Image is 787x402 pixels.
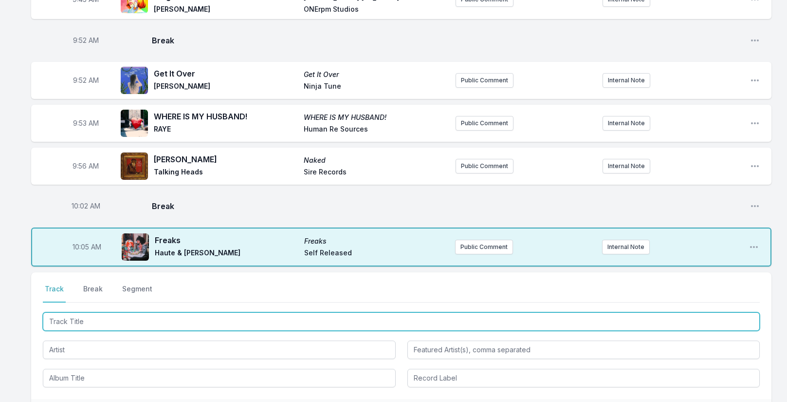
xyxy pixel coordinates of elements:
[304,70,448,79] span: Get It Over
[155,248,298,260] span: Haute & [PERSON_NAME]
[154,4,298,16] span: [PERSON_NAME]
[603,73,650,88] button: Internal Note
[154,111,298,122] span: WHERE IS MY HUSBAND!
[120,284,154,303] button: Segment
[73,161,99,171] span: Timestamp
[43,369,396,387] input: Album Title
[73,242,101,252] span: Timestamp
[603,159,650,173] button: Internal Note
[750,201,760,211] button: Open playlist item options
[43,312,760,331] input: Track Title
[304,236,448,246] span: Freaks
[750,36,760,45] button: Open playlist item options
[154,167,298,179] span: Talking Heads
[749,242,759,252] button: Open playlist item options
[456,116,513,131] button: Public Comment
[304,81,448,93] span: Ninja Tune
[455,240,513,254] button: Public Comment
[750,76,760,85] button: Open playlist item options
[407,341,760,359] input: Featured Artist(s), comma separated
[43,284,66,303] button: Track
[304,155,448,165] span: Naked
[304,167,448,179] span: Sire Records
[750,161,760,171] button: Open playlist item options
[304,4,448,16] span: ONErpm Studios
[407,369,760,387] input: Record Label
[304,113,448,122] span: WHERE IS MY HUSBAND!
[152,200,742,212] span: Break
[304,248,448,260] span: Self Released
[152,35,742,46] span: Break
[603,116,650,131] button: Internal Note
[73,36,99,45] span: Timestamp
[72,201,100,211] span: Timestamp
[154,68,298,79] span: Get It Over
[154,153,298,165] span: [PERSON_NAME]
[73,118,99,128] span: Timestamp
[456,159,513,173] button: Public Comment
[602,240,650,254] button: Internal Note
[73,76,99,85] span: Timestamp
[155,234,298,246] span: Freaks
[122,233,149,261] img: Freaks
[121,110,148,137] img: WHERE IS MY HUSBAND!
[121,153,148,180] img: Naked
[43,341,396,359] input: Artist
[750,118,760,128] button: Open playlist item options
[154,81,298,93] span: [PERSON_NAME]
[81,284,105,303] button: Break
[121,67,148,94] img: Get It Over
[456,73,513,88] button: Public Comment
[154,124,298,136] span: RAYE
[304,124,448,136] span: Human Re Sources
